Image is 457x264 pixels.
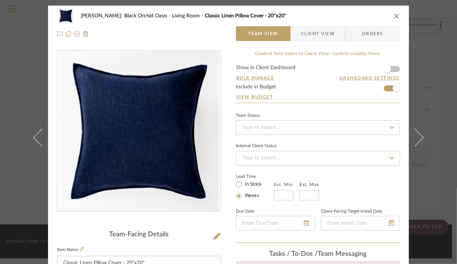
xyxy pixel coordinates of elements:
[270,251,318,257] span: Tasks / To-Dos /
[339,75,400,81] button: Dashboard Settings
[248,26,278,41] span: Team View
[236,144,277,148] div: Internal Client Status
[236,180,274,200] mat-radio-group: Select item type
[393,13,400,19] button: close
[172,13,205,18] span: Living Room
[321,210,382,213] label: Client-Facing Target Install Date
[236,114,260,118] div: Team Status
[59,51,219,211] img: 73f1d8de-9e6c-4d31-9675-66d48c568aef_436x436.jpg
[236,210,254,213] label: Due Date
[236,50,400,58] div: Content here copies to Client View - confirm visibility there.
[57,9,75,23] img: 73f1d8de-9e6c-4d31-9675-66d48c568aef_48x40.jpg
[81,13,172,18] span: [PERSON_NAME]: Black Orchid Oasis
[57,231,221,239] div: Team-Facing Details
[243,181,262,188] label: In Stock
[205,13,287,18] span: Classic Linen Pillow Cover - 20"x20"
[236,120,400,135] input: Type to Search…
[236,94,400,100] a: View Budget
[299,182,319,187] label: Est. Max
[83,31,89,37] img: Remove from project
[57,51,221,211] div: 0
[236,250,400,258] div: team Messaging
[57,247,84,253] label: Item Name
[236,173,274,180] label: Lead Time
[321,216,400,231] input: Enter Install Date
[274,182,293,187] label: Est. Min
[236,151,400,166] input: Type to Search…
[236,216,315,231] input: Enter Due Date
[301,26,335,41] span: Client View
[354,26,392,41] span: Orders
[243,193,259,199] label: Weeks
[236,75,275,81] button: Bulk Manage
